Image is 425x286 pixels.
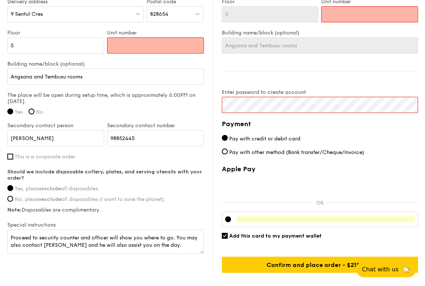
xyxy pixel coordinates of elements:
[313,200,326,206] p: OR
[11,11,43,17] span: 9 Sentul Cres
[29,109,34,114] input: No
[222,135,228,141] input: Pay with credit or debit card
[229,233,322,239] span: Add this card to my payment wallet
[7,92,204,104] label: The place will be open during setup time, which is approximately 6:00PM on [DATE].
[41,196,61,202] strong: exclude
[107,122,204,129] label: Secondary contact number
[222,257,418,273] input: Confirm and place order - $2190.90
[237,216,415,222] iframe: Secure card payment input frame
[222,119,418,129] h4: Payment
[7,222,204,228] label: Special instructions
[15,186,99,192] span: Yes, please all disposables.
[7,122,104,129] label: Secondary contact person
[229,149,364,155] span: Pay with other method (Bank transfer/Cheque/Invoice)
[222,30,418,36] label: Building name/block (optional)
[7,61,204,67] label: Building name/block (optional)
[15,154,75,160] span: This is a corporate order
[195,11,200,16] img: icon-dropdown.fa26e9f9.svg
[222,165,418,173] label: Apple Pay
[7,30,104,36] label: Floor
[135,11,140,16] img: icon-dropdown.fa26e9f9.svg
[7,154,13,159] input: This is a corporate order
[107,30,204,36] label: Unit number
[356,261,416,277] button: Chat with us🦙
[42,186,61,192] strong: include
[15,196,165,202] span: No, please all disposables (I want to save the planet).
[362,266,399,273] span: Chat with us
[7,109,13,114] input: Yes
[402,265,410,274] span: 🦙
[15,109,23,115] span: Yes
[222,89,418,95] label: Enter password to create account
[150,11,168,17] span: 828654
[7,196,13,202] input: No, pleaseexcludeall disposables (I want to save the planet).
[7,169,202,181] strong: Should we include disposable cutlery, plates, and serving utensils with your order?
[222,177,418,194] iframe: Secure payment button frame
[222,148,228,154] input: Pay with other method (Bank transfer/Cheque/Invoice)
[7,185,13,191] input: Yes, pleaseincludeall disposables.
[7,207,22,213] strong: Note:
[229,136,300,142] span: Pay with credit or debit card
[36,109,43,115] span: No
[7,207,204,213] label: Disposables are complimentary.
